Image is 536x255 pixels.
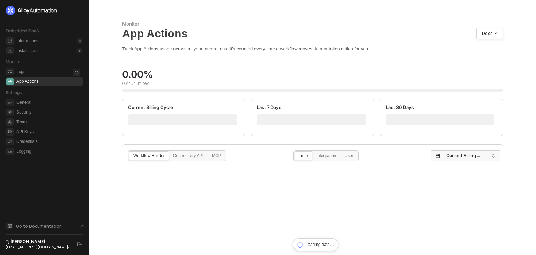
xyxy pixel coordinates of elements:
[128,104,173,110] div: Current Billing Cycle
[122,69,153,81] div: 0.00 %
[6,222,84,230] a: Knowledge Base
[16,223,62,229] span: Go to Documentation
[313,154,340,165] div: Integration
[446,151,487,161] span: Current Billing Cycle
[6,6,83,15] a: logo
[6,90,22,95] span: Settings
[6,28,39,34] span: Embedded iPaaS
[386,104,414,110] div: Last 30 Days
[16,38,38,44] div: Integrations
[16,147,82,155] span: Logging
[295,154,312,165] div: Time
[169,154,207,165] div: Connectivity API
[122,81,153,86] div: 0 of Unlimited
[122,21,503,27] div: Monitor
[6,47,14,54] span: installations
[6,99,14,106] span: general
[6,239,71,245] div: Tj [PERSON_NAME]
[16,98,82,107] span: General
[122,27,503,40] div: App Actions
[6,245,71,249] div: [EMAIL_ADDRESS][DOMAIN_NAME] •
[6,59,21,64] span: Monitor
[77,48,82,53] div: 5
[6,6,57,15] img: logo
[16,108,82,116] span: Security
[122,46,503,52] div: Track App Actions usage across all your integrations. It's counted every time a workflow moves da...
[16,79,38,85] div: App Actions
[16,48,38,54] div: Installations
[6,109,14,116] span: security
[341,154,357,165] div: User
[6,223,13,229] span: documentation
[293,238,338,251] div: Loading data…
[6,37,14,45] span: integrations
[476,28,503,39] a: Docs ↗
[79,223,85,230] span: document-arrow
[129,154,169,165] div: Workflow Builder
[257,104,281,110] div: Last 7 Days
[77,38,82,44] div: 0
[208,154,225,165] div: MCP
[16,137,82,146] span: Credentials
[73,69,80,76] span: icon-loader
[6,78,14,85] span: icon-app-actions
[16,69,25,75] div: Logs
[6,148,14,155] span: logging
[6,118,14,126] span: team
[6,128,14,136] span: api-key
[16,118,82,126] span: Team
[77,242,82,246] span: logout
[6,68,14,75] span: icon-logs
[6,138,14,145] span: credentials
[482,31,498,36] div: Docs ↗
[16,127,82,136] span: API Keys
